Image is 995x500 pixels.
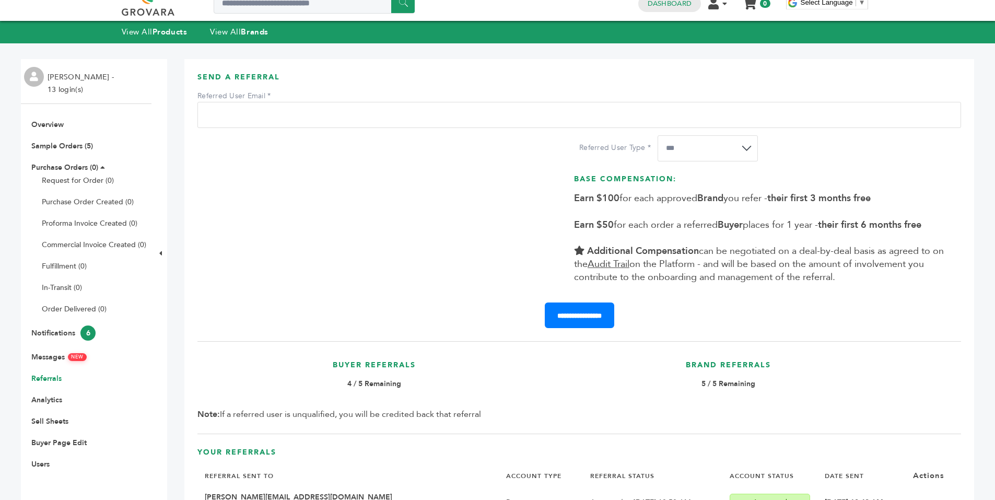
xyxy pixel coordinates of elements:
[80,325,96,341] span: 6
[588,258,629,271] u: Audit Trail
[42,283,82,293] a: In-Transit (0)
[574,192,619,205] b: Earn $100
[31,374,62,383] a: Referrals
[42,261,87,271] a: Fulfillment (0)
[197,72,961,90] h3: Send A Referral
[347,379,401,389] b: 4 / 5 Remaining
[68,353,87,361] span: NEW
[31,395,62,405] a: Analytics
[42,197,134,207] a: Purchase Order Created (0)
[574,218,614,231] b: Earn $50
[241,27,268,37] strong: Brands
[205,472,274,480] a: REFERRAL SENT TO
[506,472,561,480] a: ACCOUNT TYPE
[31,162,98,172] a: Purchase Orders (0)
[825,472,864,480] a: DATE SENT
[31,438,87,448] a: Buyer Page Edit
[197,409,481,420] span: If a referred user is unqualified, you will be credited back that referral
[574,192,944,284] span: for each approved you refer - for each order a referred places for 1 year - can be negotiated on ...
[31,120,64,130] a: Overview
[587,245,699,258] b: Additional Compensation
[730,472,794,480] a: ACCOUNT STATUS
[31,416,68,426] a: Sell Sheets
[42,218,137,228] a: Proforma Invoice Created (0)
[31,459,50,469] a: Users
[42,304,107,314] a: Order Delivered (0)
[210,27,268,37] a: View AllBrands
[31,352,87,362] a: MessagesNEW
[24,67,44,87] img: profile.png
[697,192,723,205] b: Brand
[31,328,96,338] a: Notifications6
[701,379,755,389] b: 5 / 5 Remaining
[197,447,961,466] h3: Your Referrals
[42,240,146,250] a: Commercial Invoice Created (0)
[718,218,743,231] b: Buyer
[153,27,187,37] strong: Products
[906,465,961,486] th: Actions
[574,174,956,192] h3: Base Compensation:
[579,143,652,153] label: Referred User Type
[48,71,116,96] li: [PERSON_NAME] - 13 login(s)
[197,91,271,101] label: Referred User Email
[122,27,188,37] a: View AllProducts
[557,360,900,378] h3: Brand Referrals
[818,218,921,231] b: their first 6 months free
[31,141,93,151] a: Sample Orders (5)
[203,360,546,378] h3: Buyer Referrals
[767,192,871,205] b: their first 3 months free
[590,472,654,480] a: REFERRAL STATUS
[42,176,114,185] a: Request for Order (0)
[197,409,220,420] b: Note:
